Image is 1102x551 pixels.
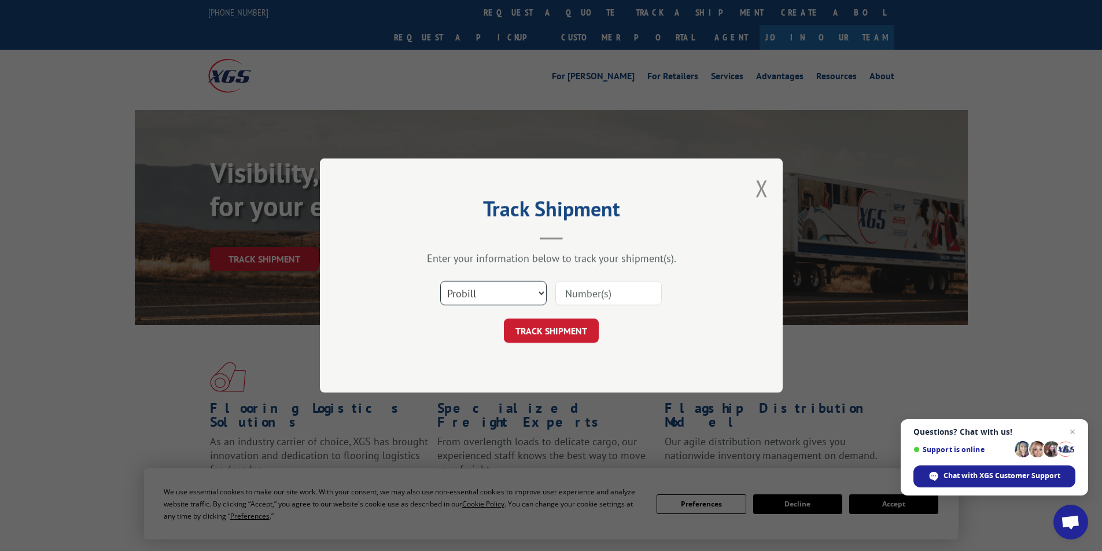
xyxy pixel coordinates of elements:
[943,471,1060,481] span: Chat with XGS Customer Support
[1066,425,1079,439] span: Close chat
[1053,505,1088,539] div: Open chat
[913,465,1075,487] div: Chat with XGS Customer Support
[378,201,725,223] h2: Track Shipment
[913,445,1011,454] span: Support is online
[504,319,599,343] button: TRACK SHIPMENT
[378,252,725,265] div: Enter your information below to track your shipment(s).
[913,427,1075,437] span: Questions? Chat with us!
[555,281,662,305] input: Number(s)
[755,173,768,204] button: Close modal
